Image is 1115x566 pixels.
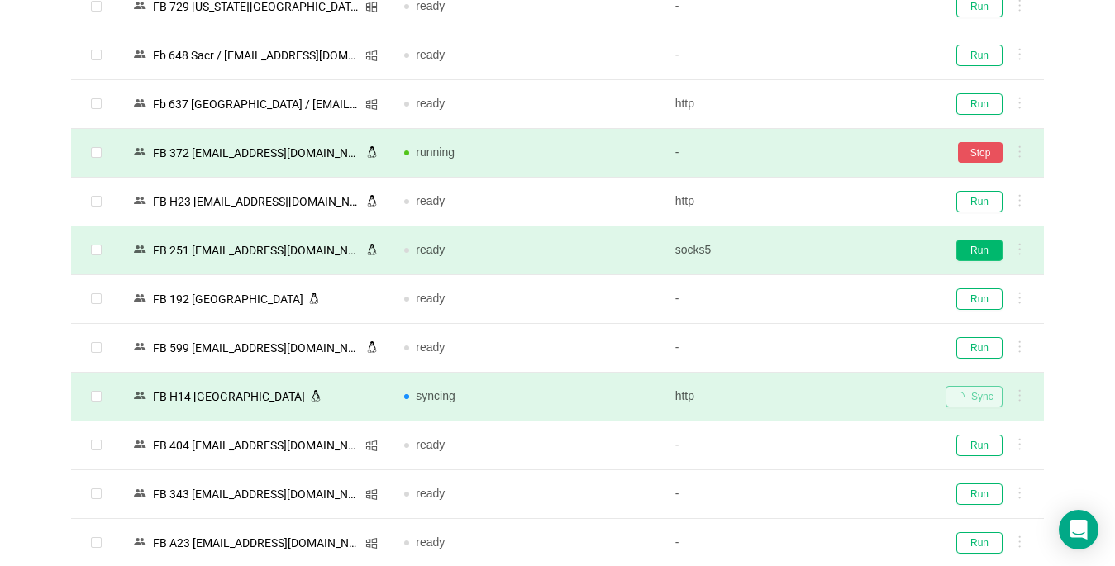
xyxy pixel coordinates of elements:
[365,537,378,549] i: icon: windows
[148,483,365,505] div: FB 343 [EMAIL_ADDRESS][DOMAIN_NAME]
[148,45,365,66] div: Fb 648 Sacr / [EMAIL_ADDRESS][DOMAIN_NAME]
[365,50,378,62] i: icon: windows
[956,532,1003,554] button: Run
[956,483,1003,505] button: Run
[662,373,932,421] td: http
[148,435,365,456] div: FB 404 [EMAIL_ADDRESS][DOMAIN_NAME]
[416,97,445,110] span: ready
[365,440,378,452] i: icon: windows
[662,178,932,226] td: http
[416,487,445,500] span: ready
[416,243,445,256] span: ready
[662,324,932,373] td: -
[662,31,932,80] td: -
[956,435,1003,456] button: Run
[148,93,365,115] div: Fb 637 [GEOGRAPHIC_DATA] / [EMAIL_ADDRESS][DOMAIN_NAME]
[148,288,308,310] div: FB 192 [GEOGRAPHIC_DATA]
[956,240,1003,261] button: Run
[365,488,378,501] i: icon: windows
[416,340,445,354] span: ready
[662,226,932,275] td: socks5
[662,421,932,470] td: -
[416,48,445,61] span: ready
[956,45,1003,66] button: Run
[662,129,932,178] td: -
[365,1,378,13] i: icon: windows
[956,288,1003,310] button: Run
[416,389,455,402] span: syncing
[416,535,445,549] span: ready
[662,470,932,519] td: -
[662,275,932,324] td: -
[416,145,455,159] span: running
[956,191,1003,212] button: Run
[148,386,310,407] div: FB H14 [GEOGRAPHIC_DATA]
[1059,510,1098,549] div: Open Intercom Messenger
[416,194,445,207] span: ready
[958,142,1003,163] button: Stop
[416,438,445,451] span: ready
[148,240,366,261] div: FB 251 [EMAIL_ADDRESS][DOMAIN_NAME]
[956,93,1003,115] button: Run
[148,191,366,212] div: FB Н23 [EMAIL_ADDRESS][DOMAIN_NAME]
[365,98,378,111] i: icon: windows
[148,532,365,554] div: FB A23 [EMAIL_ADDRESS][DOMAIN_NAME]
[662,80,932,129] td: http
[148,142,366,164] div: FB 372 [EMAIL_ADDRESS][DOMAIN_NAME]
[956,337,1003,359] button: Run
[416,292,445,305] span: ready
[148,337,366,359] div: FB 599 [EMAIL_ADDRESS][DOMAIN_NAME]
